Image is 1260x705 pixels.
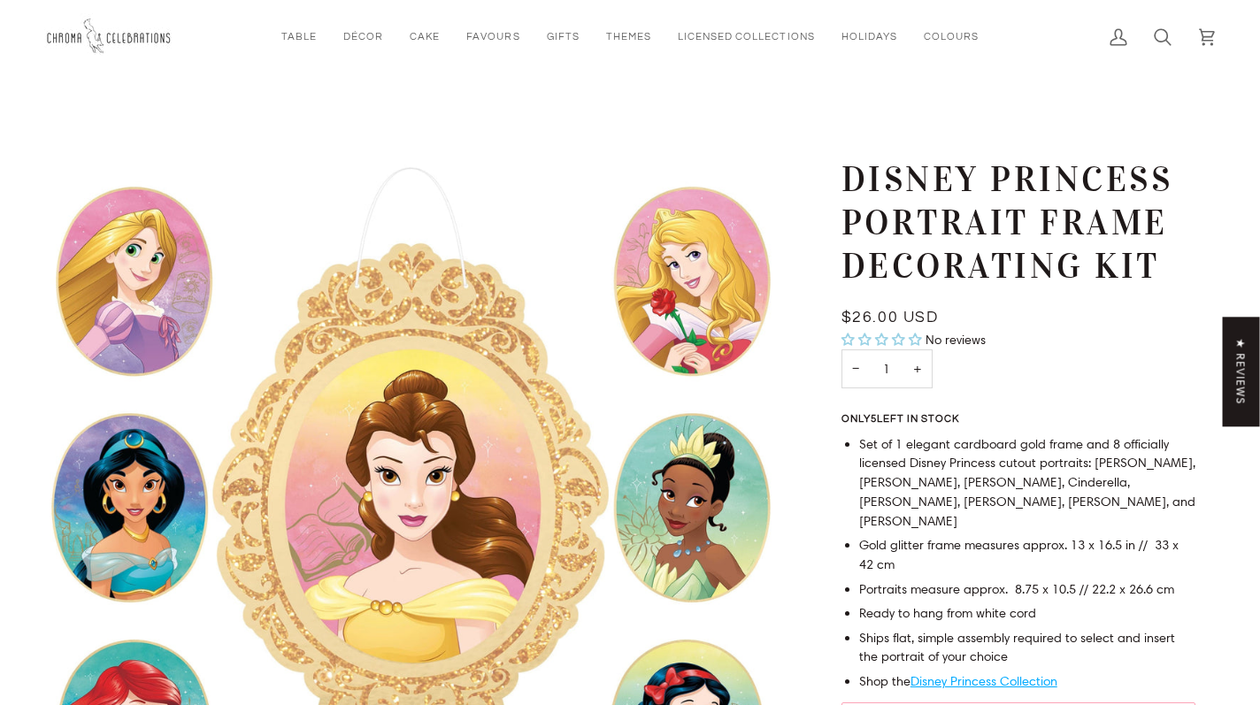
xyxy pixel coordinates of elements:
[859,629,1195,668] li: Ships flat, simple assembly required to select and insert the portrait of your choice
[678,29,815,44] span: Licensed Collections
[924,29,979,44] span: Colours
[841,414,968,425] span: Only left in stock
[841,349,870,389] button: Decrease quantity
[841,310,939,326] span: $26.00 USD
[841,29,897,44] span: Holidays
[547,29,580,44] span: Gifts
[466,29,519,44] span: Favours
[859,604,1195,624] li: Ready to hang from white cord
[281,29,317,44] span: Table
[1223,317,1260,426] div: Click to open Judge.me floating reviews tab
[859,580,1195,600] li: Portraits measure approx. 8.75 x 10.5 // 22.2 x 26.6 cm
[410,29,440,44] span: Cake
[926,332,986,348] span: No reviews
[606,29,651,44] span: Themes
[859,536,1195,575] li: Gold glitter frame measures approx. 13 x 16.5 in // 33 x 42 cm
[44,13,177,60] img: Chroma Celebrations
[841,158,1182,287] h1: Disney Princess Portrait Frame Decorating Kit
[871,414,877,424] span: 5
[903,349,933,389] button: Increase quantity
[841,349,933,389] input: Quantity
[859,435,1195,532] li: Set of 1 elegant cardboard gold frame and 8 officially licensed Disney Princess cutout portraits:...
[343,29,383,44] span: Décor
[910,673,1057,689] a: Disney Princess Collection
[859,672,1195,692] li: Shop the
